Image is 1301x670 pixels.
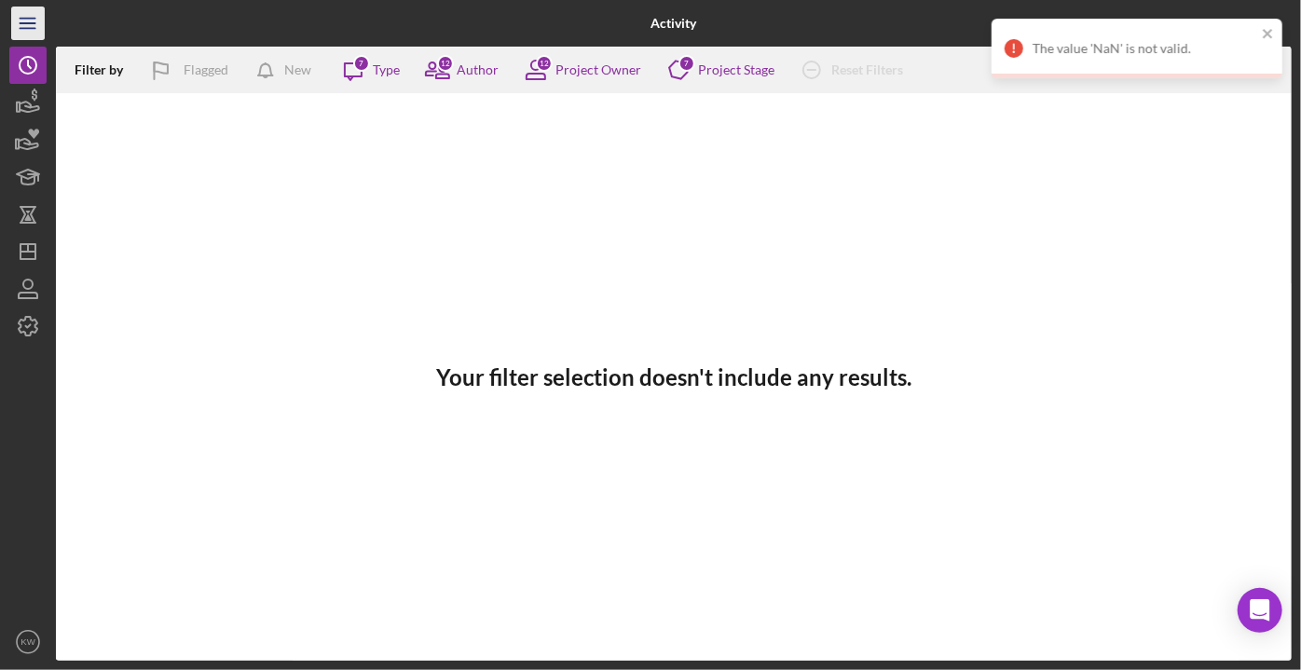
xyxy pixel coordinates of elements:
div: New [284,51,311,89]
div: Flagged [184,51,228,89]
h3: Your filter selection doesn't include any results. [436,364,911,390]
button: Flagged [137,51,247,89]
div: Project Owner [555,62,641,77]
div: 7 [353,55,370,72]
div: Open Intercom Messenger [1238,588,1282,633]
b: Activity [651,16,697,31]
button: Reset Filters [788,51,922,89]
button: KW [9,623,47,661]
div: Filter by [75,62,137,77]
text: KW [21,637,35,648]
button: New [247,51,330,89]
div: Reset Filters [831,51,903,89]
div: 12 [536,55,553,72]
div: Project Stage [698,62,774,77]
div: 12 [437,55,454,72]
div: 7 [678,55,695,72]
button: close [1262,26,1275,44]
div: Type [373,62,400,77]
div: Author [457,62,499,77]
div: The value 'NaN' is not valid. [1033,41,1256,56]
